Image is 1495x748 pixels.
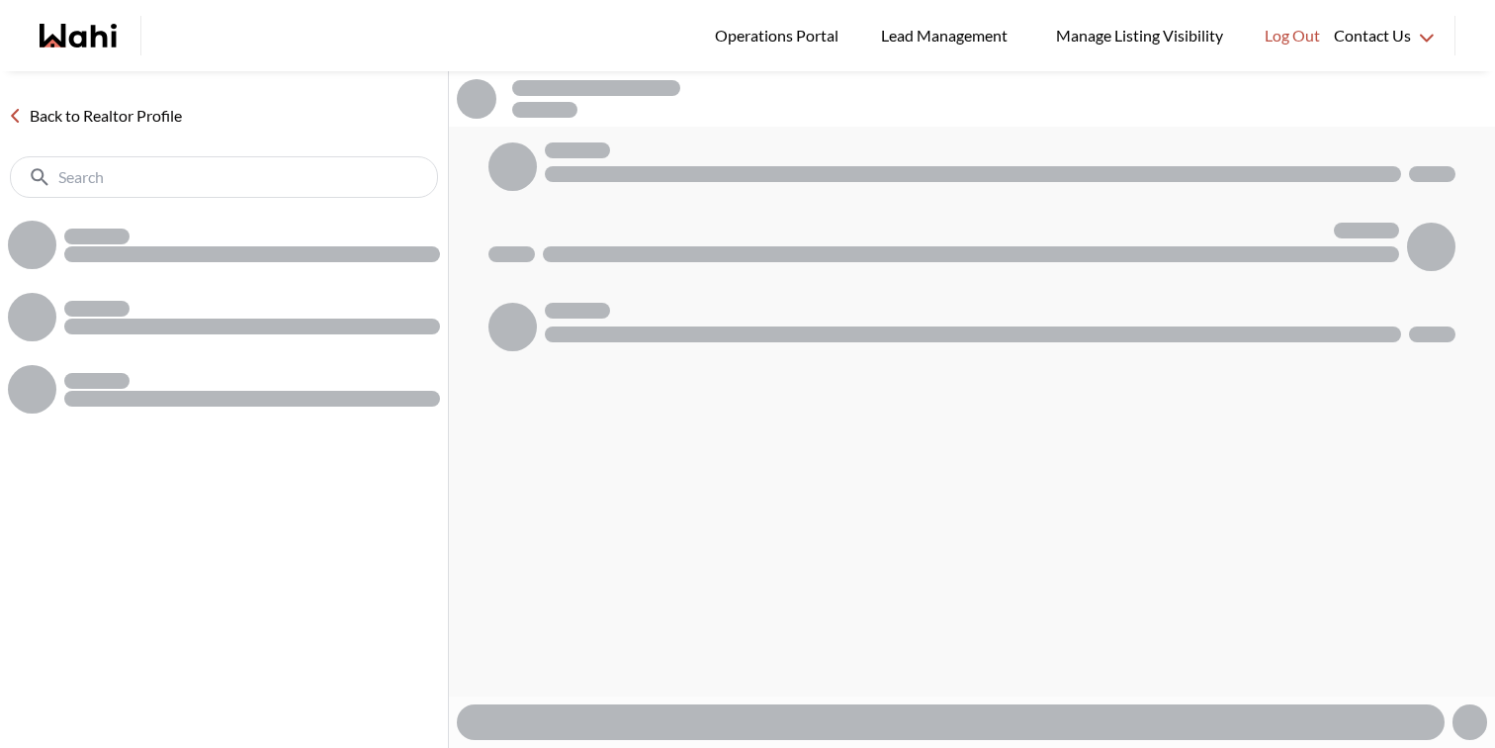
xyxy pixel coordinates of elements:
a: Wahi homepage [40,24,117,47]
input: Search [58,167,394,187]
span: Log Out [1265,23,1320,48]
span: Operations Portal [715,23,845,48]
span: Lead Management [881,23,1014,48]
span: Manage Listing Visibility [1050,23,1229,48]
